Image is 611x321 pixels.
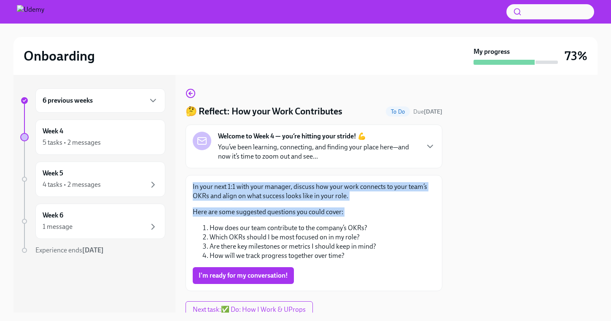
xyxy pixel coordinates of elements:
[43,96,93,105] h6: 6 previous weeks
[218,132,366,141] strong: Welcome to Week 4 — you’re hitting your stride! 💪
[43,211,63,220] h6: Week 6
[43,127,63,136] h6: Week 4
[199,271,288,280] span: I'm ready for my conversation!
[20,162,165,197] a: Week 54 tasks • 2 messages
[386,109,410,115] span: To Do
[474,47,510,56] strong: My progress
[35,246,104,254] span: Experience ends
[35,88,165,113] div: 6 previous weeks
[20,204,165,239] a: Week 61 message
[193,267,294,284] button: I'm ready for my conversation!
[193,305,306,314] span: Next task : ✅ Do: How I Work & UProps
[210,223,435,233] li: How does our team contribute to the company’s OKRs?
[43,180,101,189] div: 4 tasks • 2 messages
[210,242,435,251] li: Are there key milestones or metrics I should keep in mind?
[193,182,435,201] p: In your next 1:1 with your manager, discuss how your work connects to your team’s OKRs and align ...
[17,5,44,19] img: Udemy
[565,48,587,64] h3: 73%
[210,251,435,260] li: How will we track progress together over time?
[20,119,165,155] a: Week 45 tasks • 2 messages
[424,108,442,115] strong: [DATE]
[218,143,418,161] p: You’ve been learning, connecting, and finding your place here—and now it’s time to zoom out and s...
[43,138,101,147] div: 5 tasks • 2 messages
[186,105,342,118] h4: 🤔 Reflect: How your Work Contributes
[413,108,442,116] span: August 23rd, 2025 09:00
[210,233,435,242] li: Which OKRs should I be most focused on in my role?
[186,301,313,318] button: Next task:✅ Do: How I Work & UProps
[24,48,95,64] h2: Onboarding
[43,222,73,231] div: 1 message
[82,246,104,254] strong: [DATE]
[193,207,435,217] p: Here are some suggested questions you could cover:
[413,108,442,115] span: Due
[43,169,63,178] h6: Week 5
